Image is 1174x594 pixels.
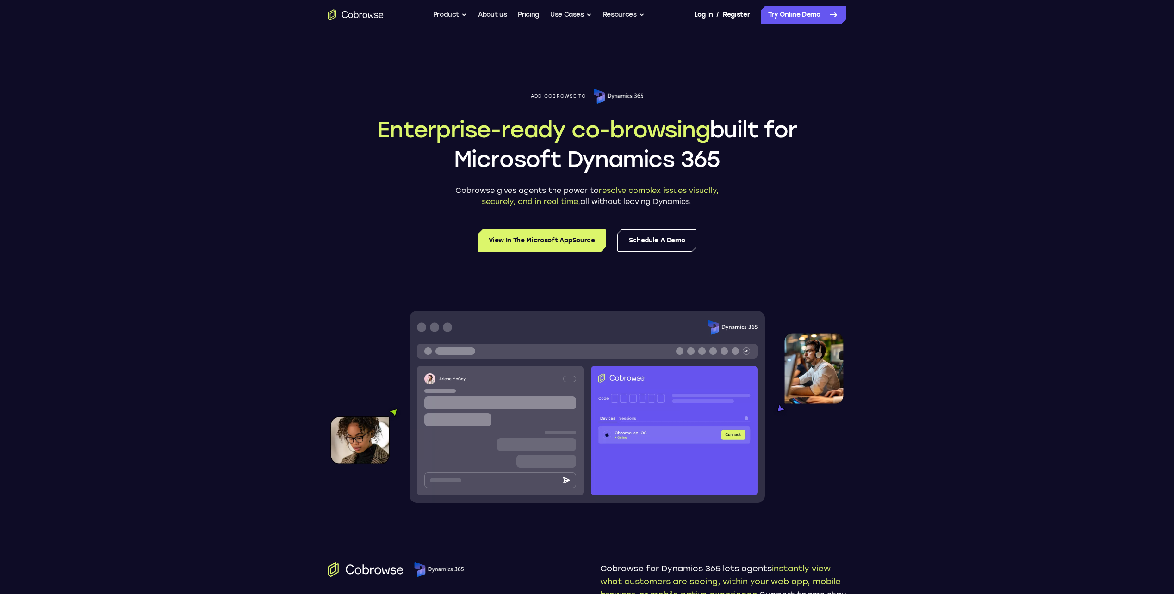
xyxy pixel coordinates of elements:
a: Schedule a Demo [617,229,697,252]
img: Cobrowse.io logo [328,562,403,577]
img: Microsoft Dynamics 365 logo [414,562,464,577]
h1: built for Microsoft Dynamics 365 [328,115,846,174]
button: Use Cases [550,6,592,24]
a: About us [478,6,507,24]
p: Cobrowse gives agents the power to all without leaving Dynamics. [448,185,726,207]
button: Product [433,6,467,24]
img: Microsoft Dynamics 365 logo [594,89,644,104]
button: Resources [603,6,645,24]
a: Register [723,6,750,24]
a: Pricing [518,6,539,24]
a: Go to the home page [328,9,384,20]
a: Log In [694,6,713,24]
a: Try Online Demo [761,6,846,24]
span: Add Cobrowse to [531,93,586,99]
a: View in the Microsoft AppSource [478,229,606,252]
img: Cobrowse for Microsoft Dynamics 365 [328,311,846,503]
span: / [716,9,719,20]
span: resolve complex issues visually, securely, and in real time, [482,186,719,206]
span: Enterprise-ready co-browsing [377,116,709,143]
